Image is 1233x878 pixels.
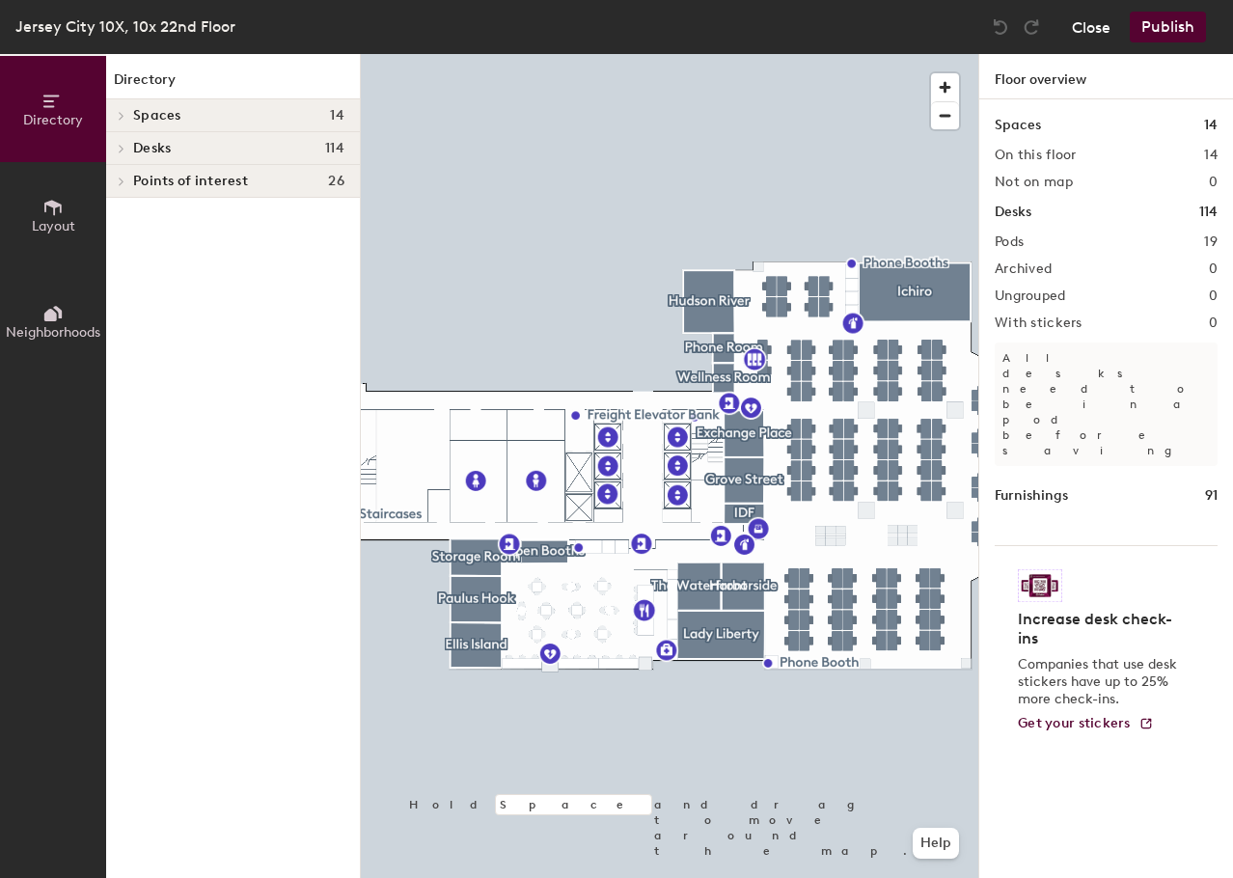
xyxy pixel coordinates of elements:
h1: 114 [1199,202,1218,223]
h1: Desks [995,202,1031,223]
img: Undo [991,17,1010,37]
h2: On this floor [995,148,1077,163]
h2: 0 [1209,288,1218,304]
h2: 0 [1209,261,1218,277]
h2: 0 [1209,316,1218,331]
p: Companies that use desk stickers have up to 25% more check-ins. [1018,656,1183,708]
span: 114 [325,141,344,156]
h1: Floor overview [979,54,1233,99]
h4: Increase desk check-ins [1018,610,1183,648]
span: Spaces [133,108,181,123]
a: Get your stickers [1018,716,1154,732]
span: Directory [23,112,83,128]
img: Sticker logo [1018,569,1062,602]
span: 26 [328,174,344,189]
h1: 91 [1205,485,1218,507]
img: Redo [1022,17,1041,37]
h1: 14 [1204,115,1218,136]
span: Points of interest [133,174,248,189]
span: Desks [133,141,171,156]
span: Neighborhoods [6,324,100,341]
h2: 0 [1209,175,1218,190]
h2: Pods [995,234,1024,250]
h2: 19 [1204,234,1218,250]
h1: Directory [106,69,360,99]
button: Help [913,828,959,859]
button: Publish [1130,12,1206,42]
button: Close [1072,12,1110,42]
div: Jersey City 10X, 10x 22nd Floor [15,14,235,39]
h2: With stickers [995,316,1082,331]
h2: Ungrouped [995,288,1066,304]
span: Layout [32,218,75,234]
span: Get your stickers [1018,715,1131,731]
span: 14 [330,108,344,123]
h2: Archived [995,261,1052,277]
h1: Spaces [995,115,1041,136]
h2: Not on map [995,175,1073,190]
h2: 14 [1204,148,1218,163]
p: All desks need to be in a pod before saving [995,343,1218,466]
h1: Furnishings [995,485,1068,507]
